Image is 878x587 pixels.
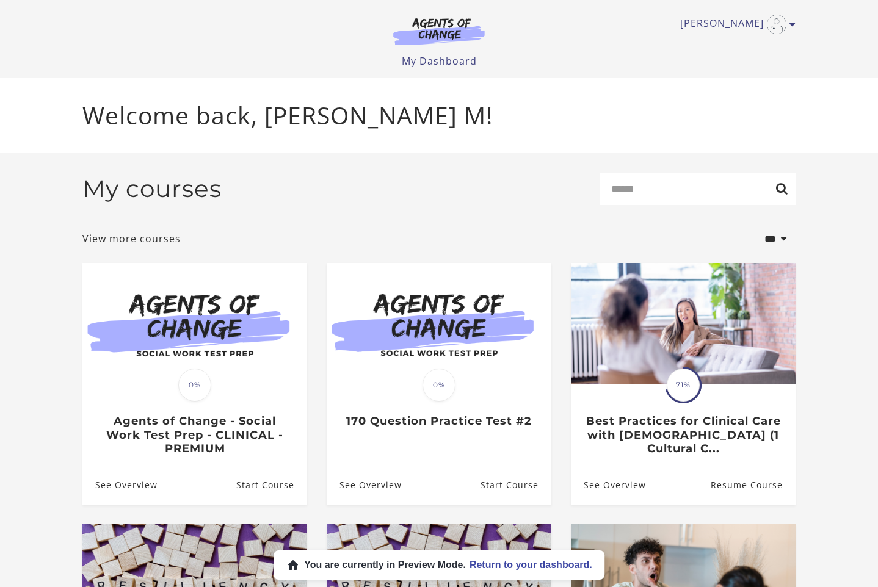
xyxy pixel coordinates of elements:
[274,550,604,580] button: You are currently in Preview Mode.Return to your dashboard.
[327,465,402,505] a: 170 Question Practice Test #2: See Overview
[82,465,158,505] a: Agents of Change - Social Work Test Prep - CLINICAL - PREMIUM: See Overview
[236,465,307,505] a: Agents of Change - Social Work Test Prep - CLINICAL - PREMIUM: Resume Course
[423,369,455,402] span: 0%
[402,54,477,68] a: My Dashboard
[82,175,222,203] h2: My courses
[95,414,294,456] h3: Agents of Change - Social Work Test Prep - CLINICAL - PREMIUM
[571,465,646,505] a: Best Practices for Clinical Care with Asian Americans (1 Cultural C...: See Overview
[711,465,796,505] a: Best Practices for Clinical Care with Asian Americans (1 Cultural C...: Resume Course
[339,414,538,428] h3: 170 Question Practice Test #2
[680,15,789,34] a: Toggle menu
[667,369,700,402] span: 71%
[470,560,592,571] span: Return to your dashboard.
[584,414,782,456] h3: Best Practices for Clinical Care with [DEMOGRAPHIC_DATA] (1 Cultural C...
[82,231,181,246] a: View more courses
[178,369,211,402] span: 0%
[481,465,551,505] a: 170 Question Practice Test #2: Resume Course
[380,17,498,45] img: Agents of Change Logo
[82,98,796,134] p: Welcome back, [PERSON_NAME] M!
